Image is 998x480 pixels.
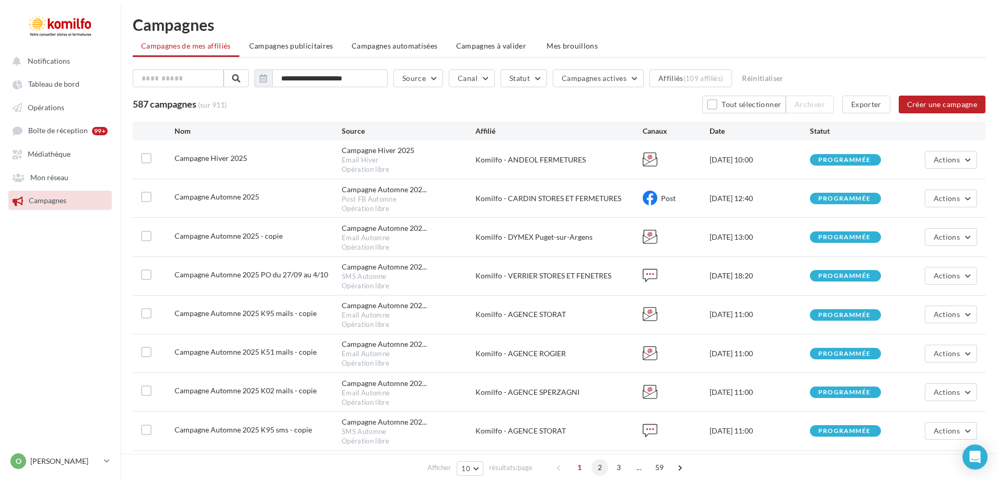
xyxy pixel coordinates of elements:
[175,425,312,434] span: Campagne Automne 2025 K95 sms - copie
[710,387,810,397] div: [DATE] 11:00
[610,459,627,476] span: 3
[710,348,810,359] div: [DATE] 11:00
[175,309,317,318] span: Campagne Automne 2025 K95 mails - copie
[475,271,643,281] div: Komilfo - VERRIER STORES ET FENETRES
[342,195,475,204] div: Post FB Automne
[133,98,196,110] span: 587 campagnes
[475,387,643,397] div: Komilfo - AGENCE SPERZAGNI
[810,126,910,136] div: Statut
[133,17,985,32] h1: Campagnes
[925,422,977,440] button: Actions
[342,398,475,407] div: Opération libre
[175,270,328,279] span: Campagne Automne 2025 PO du 27/09 au 4/10
[342,282,475,291] div: Opération libre
[818,428,871,435] div: programmée
[651,459,668,476] span: 59
[934,388,960,396] span: Actions
[818,389,871,396] div: programmée
[6,191,114,209] a: Campagnes
[342,126,475,136] div: Source
[342,349,475,359] div: Email Automne
[683,74,724,83] div: (109 affiliés)
[342,417,427,427] span: Campagne Automne 202...
[342,339,427,349] span: Campagne Automne 202...
[342,262,427,272] span: Campagne Automne 202...
[456,41,527,51] span: Campagnes à valider
[92,127,108,135] div: 99+
[175,154,247,162] span: Campagne Hiver 2025
[6,144,114,163] a: Médiathèque
[475,309,643,320] div: Komilfo - AGENCE STORAT
[710,232,810,242] div: [DATE] 13:00
[489,463,532,473] span: résultats/page
[631,459,647,476] span: ...
[175,386,317,395] span: Campagne Automne 2025 K02 mails - copie
[786,96,834,113] button: Archiver
[342,184,427,195] span: Campagne Automne 202...
[29,196,66,205] span: Campagnes
[649,69,732,87] button: Affiliés(109 affiliés)
[925,383,977,401] button: Actions
[562,74,626,83] span: Campagnes actives
[925,345,977,362] button: Actions
[342,233,475,243] div: Email Automne
[427,463,451,473] span: Afficher
[342,427,475,437] div: SMS Automne
[342,204,475,214] div: Opération libre
[30,456,100,466] p: [PERSON_NAME]
[571,459,588,476] span: 1
[6,98,114,116] a: Opérations
[818,157,871,163] div: programmée
[175,192,259,201] span: Campagne Automne 2025
[934,194,960,203] span: Actions
[818,273,871,279] div: programmée
[6,51,110,70] button: Notifications
[710,155,810,165] div: [DATE] 10:00
[175,126,342,136] div: Nom
[30,173,68,182] span: Mon réseau
[934,232,960,241] span: Actions
[899,96,985,113] button: Créer une campagne
[934,310,960,319] span: Actions
[934,349,960,358] span: Actions
[925,151,977,169] button: Actions
[457,461,483,476] button: 10
[6,121,114,140] a: Boîte de réception 99+
[28,103,64,112] span: Opérations
[28,126,88,135] span: Boîte de réception
[818,350,871,357] div: programmée
[710,193,810,204] div: [DATE] 12:40
[547,41,598,50] span: Mes brouillons
[925,190,977,207] button: Actions
[352,41,438,50] span: Campagnes automatisées
[818,234,871,241] div: programmée
[28,150,71,159] span: Médiathèque
[342,359,475,368] div: Opération libre
[342,145,414,156] div: Campagne Hiver 2025
[342,243,475,252] div: Opération libre
[818,312,871,319] div: programmée
[925,228,977,246] button: Actions
[28,80,79,89] span: Tableau de bord
[475,426,643,436] div: Komilfo - AGENCE STORAT
[342,389,475,398] div: Email Automne
[702,96,786,113] button: Tout sélectionner
[475,193,643,204] div: Komilfo - CARDIN STORES ET FERMETURES
[175,347,317,356] span: Campagne Automne 2025 K51 mails - copie
[342,300,427,311] span: Campagne Automne 202...
[934,271,960,280] span: Actions
[842,96,890,113] button: Exporter
[449,69,495,87] button: Canal
[8,451,112,471] a: O [PERSON_NAME]
[475,348,643,359] div: Komilfo - AGENCE ROGIER
[710,309,810,320] div: [DATE] 11:00
[553,69,644,87] button: Campagnes actives
[934,155,960,164] span: Actions
[475,126,643,136] div: Affilié
[461,464,470,473] span: 10
[342,272,475,282] div: SMS Automne
[342,311,475,320] div: Email Automne
[934,426,960,435] span: Actions
[962,444,988,470] div: Open Intercom Messenger
[175,231,283,240] span: Campagne Automne 2025 - copie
